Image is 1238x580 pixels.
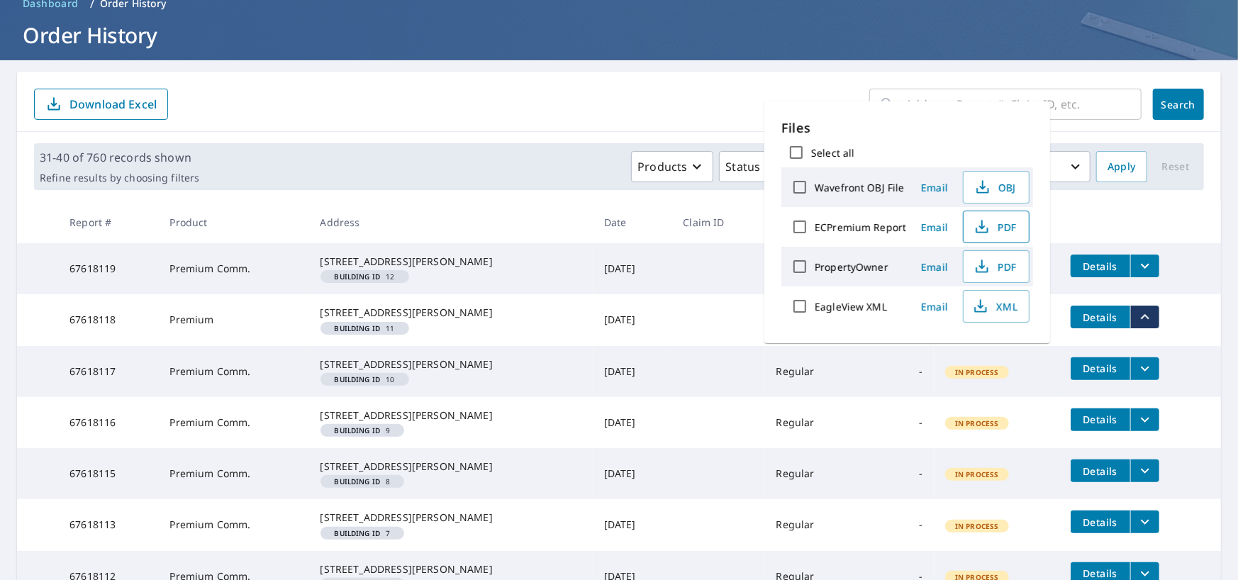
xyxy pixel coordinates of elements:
td: - [854,448,934,499]
p: 31-40 of 760 records shown [40,149,199,166]
span: Details [1079,567,1122,580]
label: ECPremium Report [815,221,906,234]
span: Details [1079,260,1122,273]
span: Apply [1108,158,1136,176]
td: Regular [765,346,855,397]
p: Files [781,118,1033,138]
td: [DATE] [593,346,672,397]
button: filesDropdownBtn-67618119 [1130,255,1159,277]
em: Building ID [335,530,381,537]
button: Email [912,216,957,238]
button: filesDropdownBtn-67618116 [1130,408,1159,431]
button: Apply [1096,151,1147,182]
td: [DATE] [593,243,672,294]
button: detailsBtn-67618118 [1071,306,1130,328]
div: [STREET_ADDRESS][PERSON_NAME] [320,511,581,525]
button: filesDropdownBtn-67618115 [1130,459,1159,482]
td: Premium Comm. [158,448,308,499]
span: In Process [947,418,1008,428]
td: 67618117 [58,346,158,397]
td: 67618116 [58,397,158,448]
td: - [854,499,934,550]
span: In Process [947,469,1008,479]
button: OBJ [963,171,1030,203]
span: 12 [326,273,403,280]
th: Date [593,201,672,243]
td: 67618119 [58,243,158,294]
div: [STREET_ADDRESS][PERSON_NAME] [320,357,581,372]
th: Address [309,201,593,243]
span: 7 [326,530,399,537]
td: Regular [765,499,855,550]
button: Email [912,177,957,199]
td: Premium Comm. [158,346,308,397]
span: PDF [972,218,1017,235]
label: PropertyOwner [815,260,888,274]
td: - [854,346,934,397]
td: Premium Comm. [158,243,308,294]
label: Select all [811,146,854,160]
td: Regular [765,448,855,499]
button: filesDropdownBtn-67618118 [1130,306,1159,328]
td: 67618115 [58,448,158,499]
td: [DATE] [593,397,672,448]
span: Email [918,181,952,194]
th: Claim ID [672,201,765,243]
th: Product [158,201,308,243]
span: 9 [326,427,399,434]
span: Email [918,221,952,234]
button: Download Excel [34,89,168,120]
td: Regular [765,397,855,448]
button: filesDropdownBtn-67618117 [1130,357,1159,380]
p: Products [637,158,687,175]
button: Products [631,151,713,182]
div: [STREET_ADDRESS][PERSON_NAME] [320,562,581,576]
td: Premium Comm. [158,397,308,448]
button: detailsBtn-67618115 [1071,459,1130,482]
span: Details [1079,464,1122,478]
span: 8 [326,478,399,485]
span: XML [972,298,1017,315]
button: detailsBtn-67618117 [1071,357,1130,380]
span: PDF [972,258,1017,275]
span: 10 [326,376,403,383]
td: Premium Comm. [158,499,308,550]
span: Details [1079,515,1122,529]
span: In Process [947,367,1008,377]
button: filesDropdownBtn-67618113 [1130,511,1159,533]
span: Search [1164,98,1193,111]
label: EagleView XML [815,300,887,313]
span: 11 [326,325,403,332]
button: Status [719,151,786,182]
em: Building ID [335,478,381,485]
button: detailsBtn-67618113 [1071,511,1130,533]
button: PDF [963,211,1030,243]
em: Building ID [335,427,381,434]
td: 67618118 [58,294,158,345]
button: detailsBtn-67618116 [1071,408,1130,431]
em: Building ID [335,325,381,332]
div: [STREET_ADDRESS][PERSON_NAME] [320,306,581,320]
span: In Process [947,521,1008,531]
span: Details [1079,362,1122,375]
span: Email [918,300,952,313]
td: [DATE] [593,294,672,345]
input: Address, Report #, Claim ID, etc. [906,84,1142,124]
th: Report # [58,201,158,243]
td: Premium [158,294,308,345]
td: [DATE] [593,499,672,550]
div: [STREET_ADDRESS][PERSON_NAME] [320,255,581,269]
div: [STREET_ADDRESS][PERSON_NAME] [320,459,581,474]
span: OBJ [972,179,1017,196]
p: Download Excel [69,96,157,112]
td: 67618113 [58,499,158,550]
em: Building ID [335,273,381,280]
td: - [854,397,934,448]
button: detailsBtn-67618119 [1071,255,1130,277]
label: Wavefront OBJ File [815,181,904,194]
p: Status [725,158,760,175]
button: XML [963,290,1030,323]
button: PDF [963,250,1030,283]
span: Details [1079,311,1122,324]
span: Email [918,260,952,274]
